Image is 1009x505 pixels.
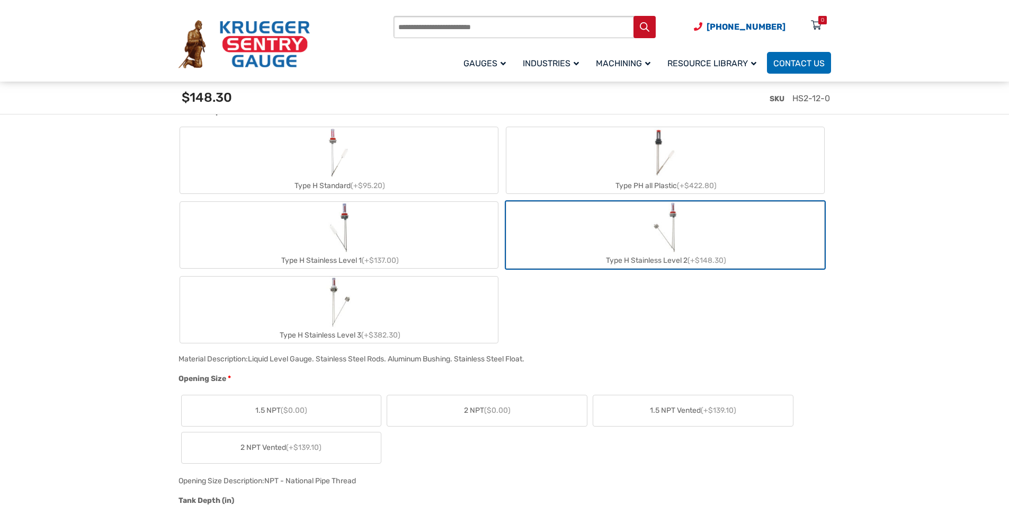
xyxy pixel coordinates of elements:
[821,16,824,24] div: 0
[180,277,498,343] label: Type H Stainless Level 3
[180,327,498,343] div: Type H Stainless Level 3
[650,405,736,416] span: 1.5 NPT Vented
[362,256,399,265] span: (+$137.00)
[178,20,310,69] img: Krueger Sentry Gauge
[178,355,248,364] span: Material Description:
[351,181,385,190] span: (+$95.20)
[694,20,785,33] a: Phone Number (920) 434-8860
[286,443,322,452] span: (+$139.10)
[596,58,650,68] span: Machining
[661,50,767,75] a: Resource Library
[180,127,498,193] label: Type H Standard
[361,331,400,340] span: (+$382.30)
[180,202,498,268] label: Type H Stainless Level 1
[463,58,506,68] span: Gauges
[240,442,322,453] span: 2 NPT Vented
[178,496,234,505] span: Tank Depth (in)
[506,127,824,193] label: Type PH all Plastic
[255,405,307,416] span: 1.5 NPT
[180,178,498,193] div: Type H Standard
[590,50,661,75] a: Machining
[701,406,736,415] span: (+$139.10)
[677,181,717,190] span: (+$422.80)
[792,93,830,103] span: HS2-12-0
[523,58,579,68] span: Industries
[667,58,756,68] span: Resource Library
[767,52,831,74] a: Contact Us
[178,476,264,485] span: Opening Size Description:
[506,202,824,268] label: Type H Stainless Level 2
[707,22,785,32] span: [PHONE_NUMBER]
[464,405,511,416] span: 2 NPT
[228,373,231,384] abbr: required
[687,256,726,265] span: (+$148.30)
[516,50,590,75] a: Industries
[773,58,825,68] span: Contact Us
[180,253,498,268] div: Type H Stainless Level 1
[484,406,511,415] span: ($0.00)
[264,476,356,485] div: NPT - National Pipe Thread
[281,406,307,415] span: ($0.00)
[506,253,824,268] div: Type H Stainless Level 2
[770,94,784,103] span: SKU
[457,50,516,75] a: Gauges
[506,178,824,193] div: Type PH all Plastic
[248,355,524,364] div: Liquid Level Gauge. Stainless Steel Rods. Aluminum Bushing. Stainless Steel Float.
[178,374,226,383] span: Opening Size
